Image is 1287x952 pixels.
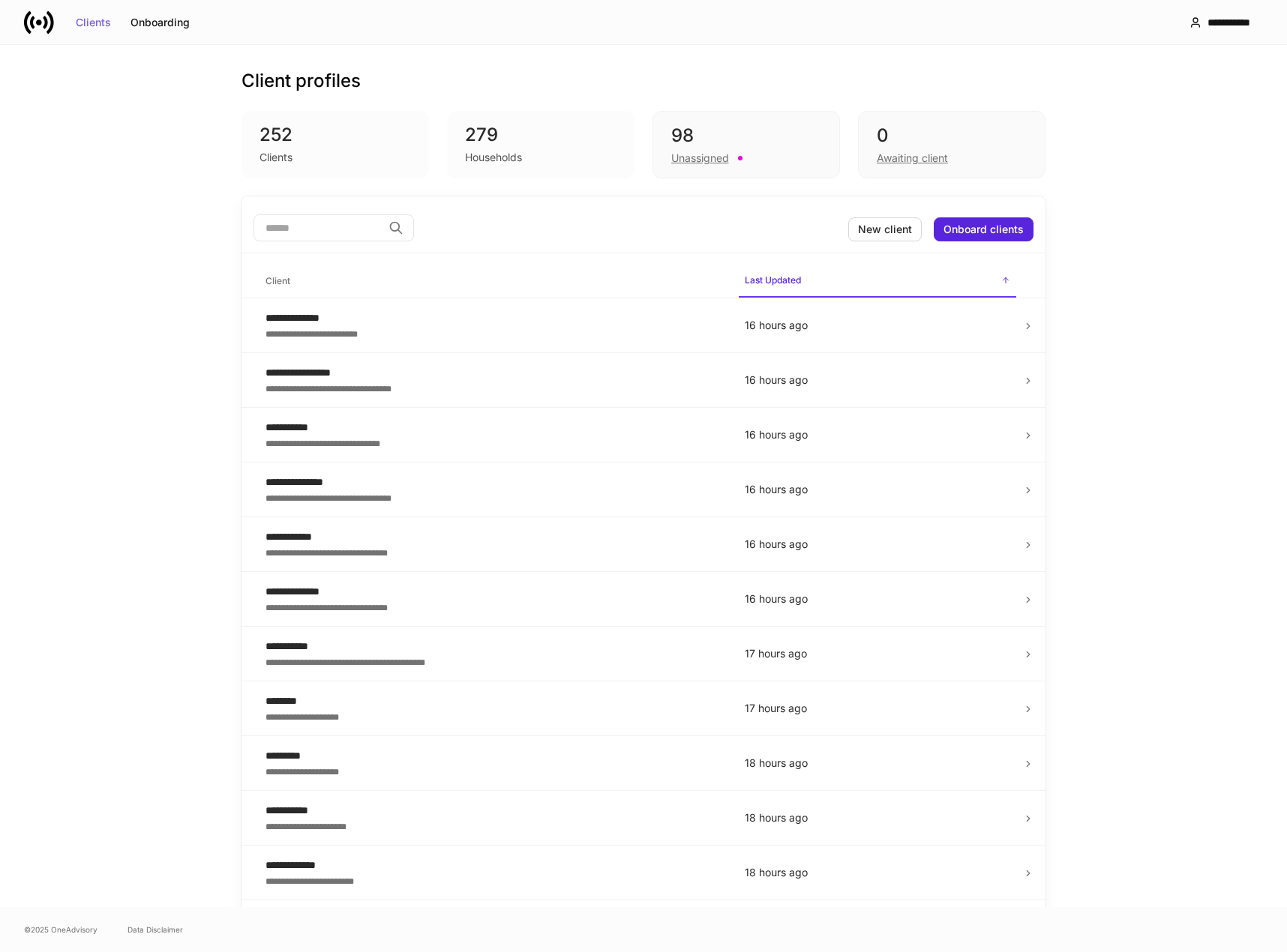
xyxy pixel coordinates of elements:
button: Onboarding [121,10,199,34]
div: Households [465,150,522,165]
p: 16 hours ago [745,482,1010,497]
p: 16 hours ago [745,318,1010,333]
div: Awaiting client [877,151,948,166]
div: Clients [76,17,111,28]
button: Clients [66,10,121,34]
span: Client [259,266,727,297]
p: 18 hours ago [745,865,1010,880]
div: Onboard clients [943,224,1024,235]
button: New client [848,217,922,241]
div: 0 [877,124,1027,148]
p: 16 hours ago [745,537,1010,552]
div: 98 [671,124,821,148]
div: 279 [465,123,616,147]
p: 16 hours ago [745,373,1010,388]
a: Data Disclaimer [127,924,183,936]
p: 16 hours ago [745,427,1010,442]
div: Clients [259,150,292,165]
span: Last Updated [739,265,1016,298]
h3: Client profiles [241,69,361,93]
div: Unassigned [671,151,729,166]
p: 18 hours ago [745,756,1010,771]
p: 16 hours ago [745,591,1010,606]
span: © 2025 OneAdvisory [24,924,97,936]
div: Onboarding [130,17,190,28]
p: 17 hours ago [745,646,1010,661]
button: Onboard clients [934,217,1033,241]
p: 18 hours ago [745,810,1010,825]
h6: Client [265,274,290,288]
div: 98Unassigned [652,111,840,178]
div: 252 [259,123,411,147]
p: 17 hours ago [745,701,1010,716]
div: 0Awaiting client [858,111,1045,178]
h6: Last Updated [745,273,801,287]
div: New client [858,224,912,235]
